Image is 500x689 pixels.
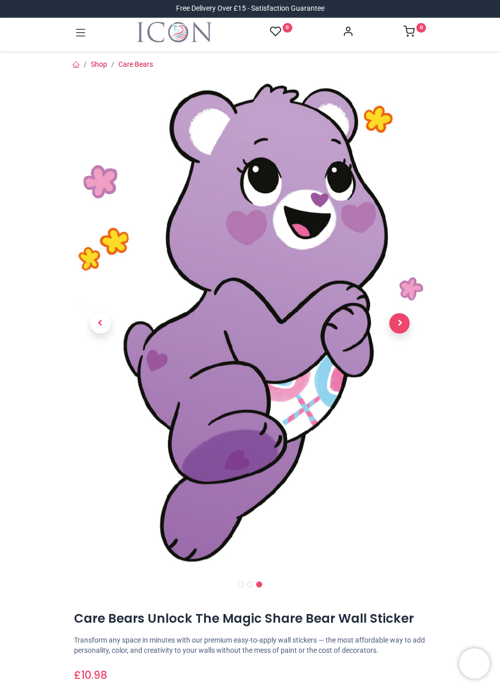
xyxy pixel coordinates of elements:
h1: Care Bears Unlock The Magic Share Bear Wall Sticker [74,610,426,627]
div: Free Delivery Over £15 - Satisfaction Guarantee [176,4,324,14]
a: Next [373,154,427,492]
a: 0 [270,25,292,38]
img: WS-57179-03 [74,82,426,565]
span: Previous [90,313,111,334]
a: 0 [404,29,426,37]
p: Transform any space in minutes with our premium easy-to-apply wall stickers — the most affordable... [74,635,426,655]
a: Care Bears [118,60,153,68]
img: Icon Wall Stickers [137,22,212,42]
span: Next [389,313,410,334]
iframe: Brevo live chat [459,648,490,679]
sup: 0 [416,23,426,33]
span: 10.98 [81,668,107,682]
a: Previous [74,154,127,492]
span: £ [74,668,107,682]
a: Account Info [342,29,354,37]
a: Logo of Icon Wall Stickers [137,22,212,42]
sup: 0 [283,23,292,33]
a: Shop [91,60,107,68]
